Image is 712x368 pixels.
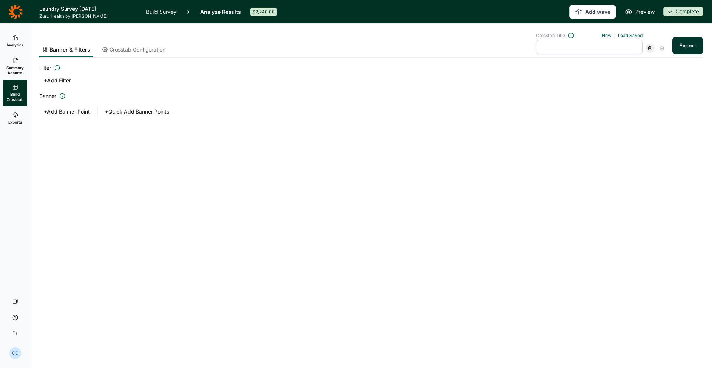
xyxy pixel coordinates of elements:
[6,65,24,75] span: Summary Reports
[6,42,24,47] span: Analytics
[3,29,27,53] a: Analytics
[50,46,90,53] span: Banner & Filters
[646,44,655,53] div: Save Crosstab
[3,80,27,106] a: Build Crosstab
[657,44,666,53] div: Delete
[9,347,21,359] div: CC
[109,46,165,53] span: Crosstab Configuration
[39,75,75,86] button: +Add Filter
[536,33,565,39] span: Crosstab Title
[569,5,616,19] button: Add wave
[635,7,655,16] span: Preview
[39,63,51,72] span: Filter
[663,7,703,16] div: Complete
[625,7,655,16] a: Preview
[3,106,27,130] a: Exports
[39,13,137,19] span: Zuru Health by [PERSON_NAME]
[100,106,174,117] button: +Quick Add Banner Points
[3,53,27,80] a: Summary Reports
[672,37,703,54] button: Export
[602,33,612,38] a: New
[618,33,643,38] a: Load Saved
[39,106,94,117] button: +Add Banner Point
[39,92,56,101] span: Banner
[663,7,703,17] button: Complete
[39,4,137,13] h1: Laundry Survey [DATE]
[6,92,24,102] span: Build Crosstab
[250,8,277,16] div: $2,240.00
[8,119,22,125] span: Exports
